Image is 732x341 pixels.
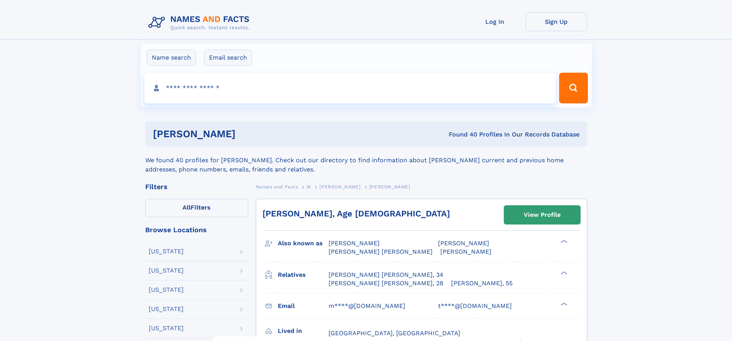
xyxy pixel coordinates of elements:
[329,240,380,247] span: [PERSON_NAME]
[145,12,256,33] img: Logo Names and Facts
[149,268,184,274] div: [US_STATE]
[369,184,410,190] span: [PERSON_NAME]
[145,226,248,233] div: Browse Locations
[440,248,491,255] span: [PERSON_NAME]
[329,248,433,255] span: [PERSON_NAME] [PERSON_NAME]
[559,270,568,275] div: ❯
[329,329,460,337] span: [GEOGRAPHIC_DATA], [GEOGRAPHIC_DATA]
[329,271,443,279] a: [PERSON_NAME] [PERSON_NAME], 34
[149,325,184,331] div: [US_STATE]
[145,183,248,190] div: Filters
[147,50,196,66] label: Name search
[526,12,587,31] a: Sign Up
[149,306,184,312] div: [US_STATE]
[559,301,568,306] div: ❯
[559,239,568,244] div: ❯
[144,73,556,103] input: search input
[342,130,579,139] div: Found 40 Profiles In Our Records Database
[307,184,311,190] span: M
[319,182,360,191] a: [PERSON_NAME]
[438,240,489,247] span: [PERSON_NAME]
[153,129,342,139] h1: [PERSON_NAME]
[278,299,329,313] h3: Email
[504,206,580,224] a: View Profile
[559,73,588,103] button: Search Button
[329,279,443,288] a: [PERSON_NAME] [PERSON_NAME], 28
[183,204,191,211] span: All
[149,287,184,293] div: [US_STATE]
[145,146,587,174] div: We found 40 profiles for [PERSON_NAME]. Check out our directory to find information about [PERSON...
[256,182,298,191] a: Names and Facts
[451,279,513,288] a: [PERSON_NAME], 55
[278,237,329,250] h3: Also known as
[204,50,252,66] label: Email search
[307,182,311,191] a: M
[464,12,526,31] a: Log In
[524,206,561,224] div: View Profile
[278,324,329,338] h3: Lived in
[145,199,248,217] label: Filters
[319,184,360,190] span: [PERSON_NAME]
[278,268,329,281] h3: Relatives
[262,209,450,218] a: [PERSON_NAME], Age [DEMOGRAPHIC_DATA]
[149,248,184,255] div: [US_STATE]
